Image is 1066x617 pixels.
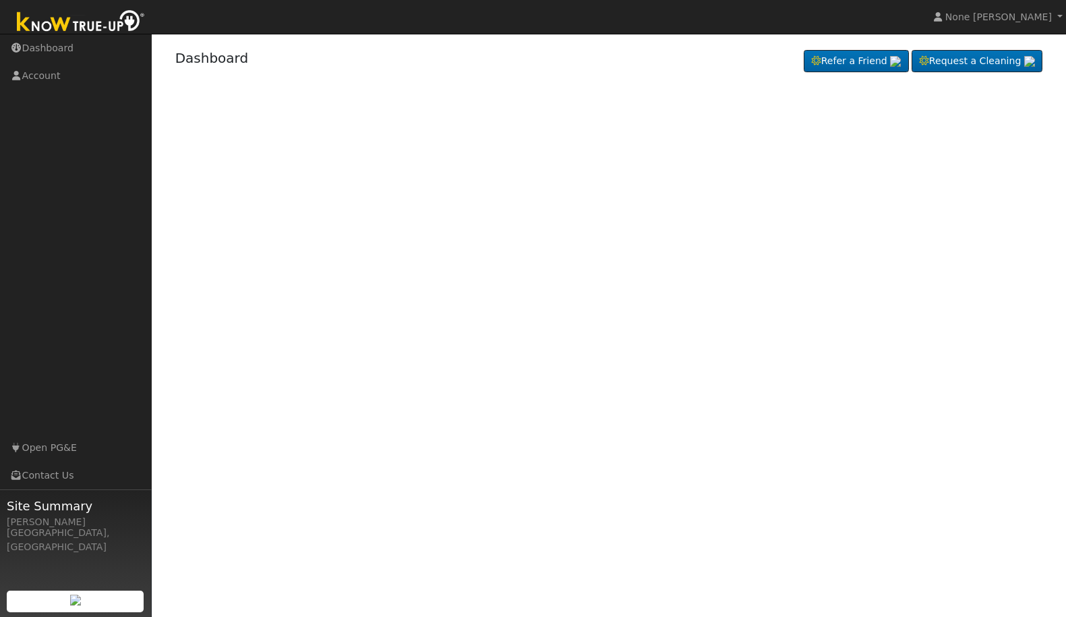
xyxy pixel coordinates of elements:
div: [PERSON_NAME] [7,515,144,529]
img: retrieve [890,56,901,67]
a: Dashboard [175,50,249,66]
img: retrieve [70,595,81,606]
img: retrieve [1024,56,1035,67]
span: None [PERSON_NAME] [945,11,1052,22]
div: [GEOGRAPHIC_DATA], [GEOGRAPHIC_DATA] [7,526,144,554]
a: Refer a Friend [804,50,909,73]
img: Know True-Up [10,7,152,38]
a: Request a Cleaning [912,50,1042,73]
span: Site Summary [7,497,144,515]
